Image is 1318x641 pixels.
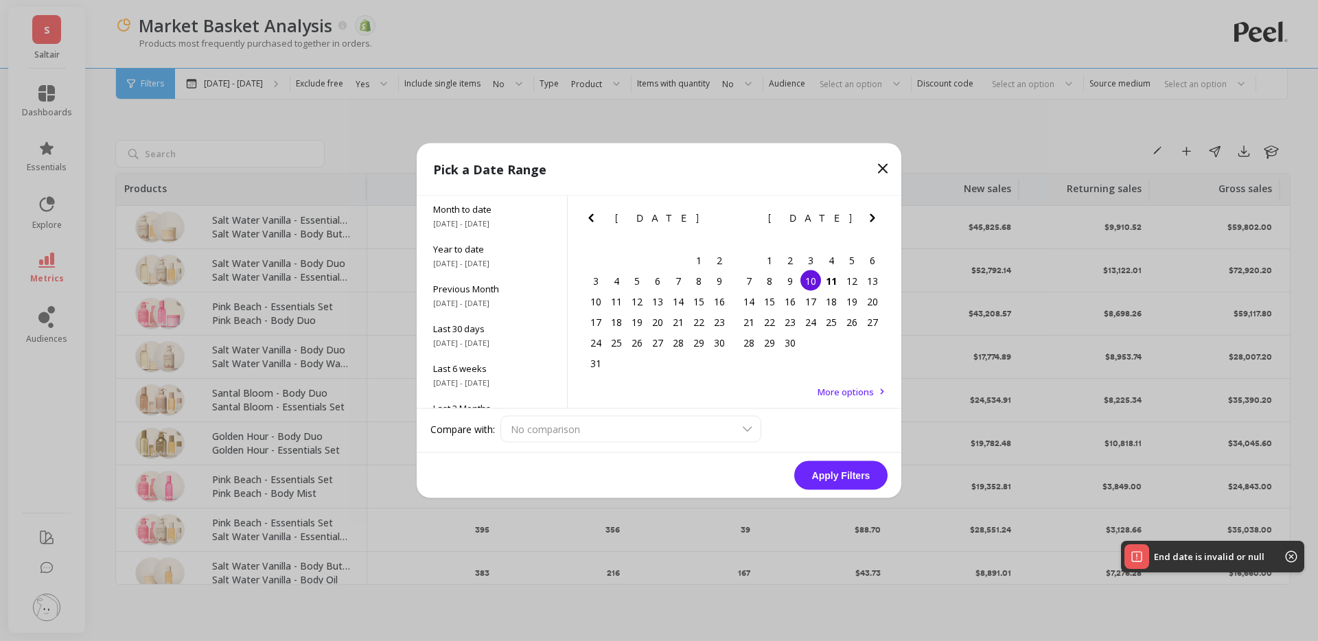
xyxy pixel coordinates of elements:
[627,332,647,353] div: Choose Tuesday, August 26th, 2025
[647,332,668,353] div: Choose Wednesday, August 27th, 2025
[821,291,842,312] div: Choose Thursday, September 18th, 2025
[759,332,780,353] div: Choose Monday, September 29th, 2025
[709,332,730,353] div: Choose Saturday, August 30th, 2025
[647,312,668,332] div: Choose Wednesday, August 20th, 2025
[433,323,551,335] span: Last 30 days
[586,332,606,353] div: Choose Sunday, August 24th, 2025
[627,312,647,332] div: Choose Tuesday, August 19th, 2025
[606,291,627,312] div: Choose Monday, August 11th, 2025
[709,270,730,291] div: Choose Saturday, August 9th, 2025
[780,270,800,291] div: Choose Tuesday, September 9th, 2025
[842,250,862,270] div: Choose Friday, September 5th, 2025
[689,291,709,312] div: Choose Friday, August 15th, 2025
[433,338,551,349] span: [DATE] - [DATE]
[800,312,821,332] div: Choose Wednesday, September 24th, 2025
[689,332,709,353] div: Choose Friday, August 29th, 2025
[689,250,709,270] div: Choose Friday, August 1st, 2025
[586,291,606,312] div: Choose Sunday, August 10th, 2025
[759,270,780,291] div: Choose Monday, September 8th, 2025
[780,312,800,332] div: Choose Tuesday, September 23rd, 2025
[821,312,842,332] div: Choose Thursday, September 25th, 2025
[739,250,883,353] div: month 2025-09
[780,250,800,270] div: Choose Tuesday, September 2nd, 2025
[668,332,689,353] div: Choose Thursday, August 28th, 2025
[430,422,495,436] label: Compare with:
[739,332,759,353] div: Choose Sunday, September 28th, 2025
[794,461,888,490] button: Apply Filters
[864,210,886,232] button: Next Month
[862,291,883,312] div: Choose Saturday, September 20th, 2025
[615,213,701,224] span: [DATE]
[586,353,606,373] div: Choose Sunday, August 31st, 2025
[627,270,647,291] div: Choose Tuesday, August 5th, 2025
[759,250,780,270] div: Choose Monday, September 1st, 2025
[433,402,551,415] span: Last 3 Months
[862,250,883,270] div: Choose Saturday, September 6th, 2025
[433,243,551,255] span: Year to date
[433,203,551,215] span: Month to date
[862,312,883,332] div: Choose Saturday, September 27th, 2025
[433,298,551,309] span: [DATE] - [DATE]
[800,270,821,291] div: Choose Wednesday, September 10th, 2025
[818,386,874,398] span: More options
[780,332,800,353] div: Choose Tuesday, September 30th, 2025
[709,291,730,312] div: Choose Saturday, August 16th, 2025
[842,312,862,332] div: Choose Friday, September 26th, 2025
[780,291,800,312] div: Choose Tuesday, September 16th, 2025
[842,291,862,312] div: Choose Friday, September 19th, 2025
[739,291,759,312] div: Choose Sunday, September 14th, 2025
[689,312,709,332] div: Choose Friday, August 22nd, 2025
[800,291,821,312] div: Choose Wednesday, September 17th, 2025
[709,312,730,332] div: Choose Saturday, August 23rd, 2025
[821,270,842,291] div: Choose Thursday, September 11th, 2025
[768,213,854,224] span: [DATE]
[433,218,551,229] span: [DATE] - [DATE]
[739,270,759,291] div: Choose Sunday, September 7th, 2025
[668,312,689,332] div: Choose Thursday, August 21st, 2025
[627,291,647,312] div: Choose Tuesday, August 12th, 2025
[433,362,551,375] span: Last 6 weeks
[583,210,605,232] button: Previous Month
[606,332,627,353] div: Choose Monday, August 25th, 2025
[736,210,758,232] button: Previous Month
[606,270,627,291] div: Choose Monday, August 4th, 2025
[647,291,668,312] div: Choose Wednesday, August 13th, 2025
[1154,550,1264,563] p: End date is invalid or null
[821,250,842,270] div: Choose Thursday, September 4th, 2025
[711,210,733,232] button: Next Month
[709,250,730,270] div: Choose Saturday, August 2nd, 2025
[800,250,821,270] div: Choose Wednesday, September 3rd, 2025
[668,291,689,312] div: Choose Thursday, August 14th, 2025
[433,258,551,269] span: [DATE] - [DATE]
[759,291,780,312] div: Choose Monday, September 15th, 2025
[433,377,551,388] span: [DATE] - [DATE]
[586,270,606,291] div: Choose Sunday, August 3rd, 2025
[606,312,627,332] div: Choose Monday, August 18th, 2025
[586,312,606,332] div: Choose Sunday, August 17th, 2025
[739,312,759,332] div: Choose Sunday, September 21st, 2025
[433,160,546,179] p: Pick a Date Range
[759,312,780,332] div: Choose Monday, September 22nd, 2025
[668,270,689,291] div: Choose Thursday, August 7th, 2025
[689,270,709,291] div: Choose Friday, August 8th, 2025
[842,270,862,291] div: Choose Friday, September 12th, 2025
[586,250,730,373] div: month 2025-08
[862,270,883,291] div: Choose Saturday, September 13th, 2025
[433,283,551,295] span: Previous Month
[647,270,668,291] div: Choose Wednesday, August 6th, 2025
